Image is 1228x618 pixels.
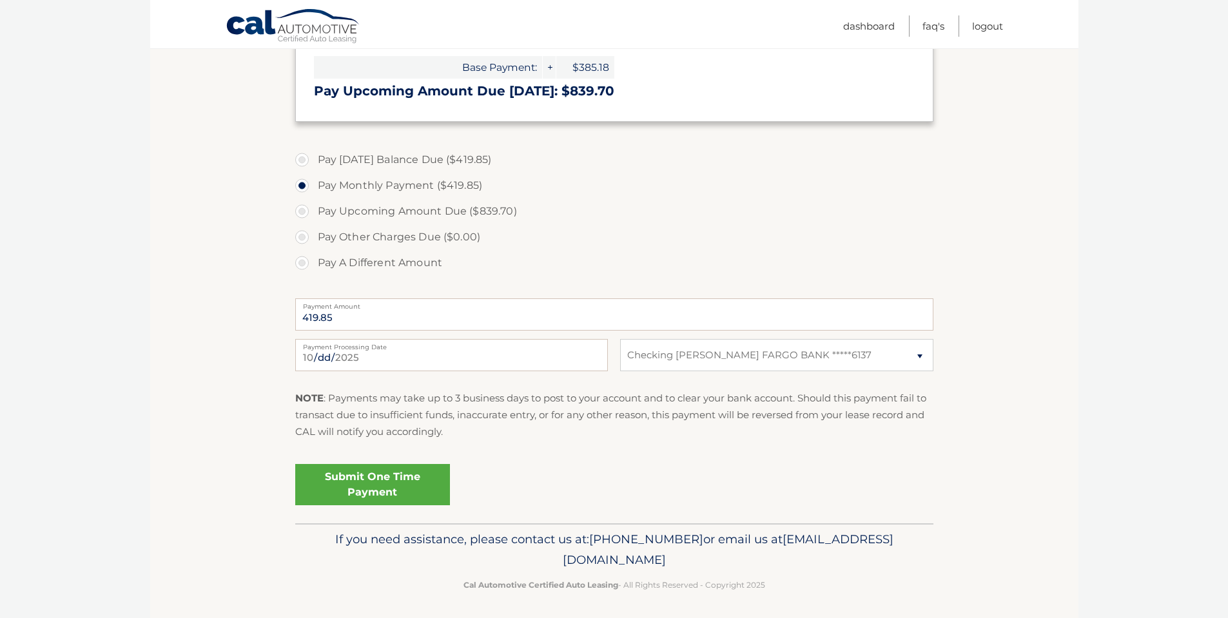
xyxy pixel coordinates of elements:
span: $385.18 [556,56,614,79]
input: Payment Date [295,339,608,371]
h3: Pay Upcoming Amount Due [DATE]: $839.70 [314,83,915,99]
a: Submit One Time Payment [295,464,450,505]
p: : Payments may take up to 3 business days to post to your account and to clear your bank account.... [295,390,933,441]
label: Payment Processing Date [295,339,608,349]
label: Pay A Different Amount [295,250,933,276]
p: - All Rights Reserved - Copyright 2025 [304,578,925,592]
label: Pay [DATE] Balance Due ($419.85) [295,147,933,173]
a: Cal Automotive [226,8,361,46]
input: Payment Amount [295,298,933,331]
label: Pay Upcoming Amount Due ($839.70) [295,198,933,224]
a: Dashboard [843,15,895,37]
label: Pay Monthly Payment ($419.85) [295,173,933,198]
strong: Cal Automotive Certified Auto Leasing [463,580,618,590]
label: Payment Amount [295,298,933,309]
a: FAQ's [922,15,944,37]
a: Logout [972,15,1003,37]
strong: NOTE [295,392,324,404]
label: Pay Other Charges Due ($0.00) [295,224,933,250]
p: If you need assistance, please contact us at: or email us at [304,529,925,570]
span: [EMAIL_ADDRESS][DOMAIN_NAME] [563,532,893,567]
span: [PHONE_NUMBER] [589,532,703,546]
span: + [543,56,556,79]
span: Base Payment: [314,56,542,79]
